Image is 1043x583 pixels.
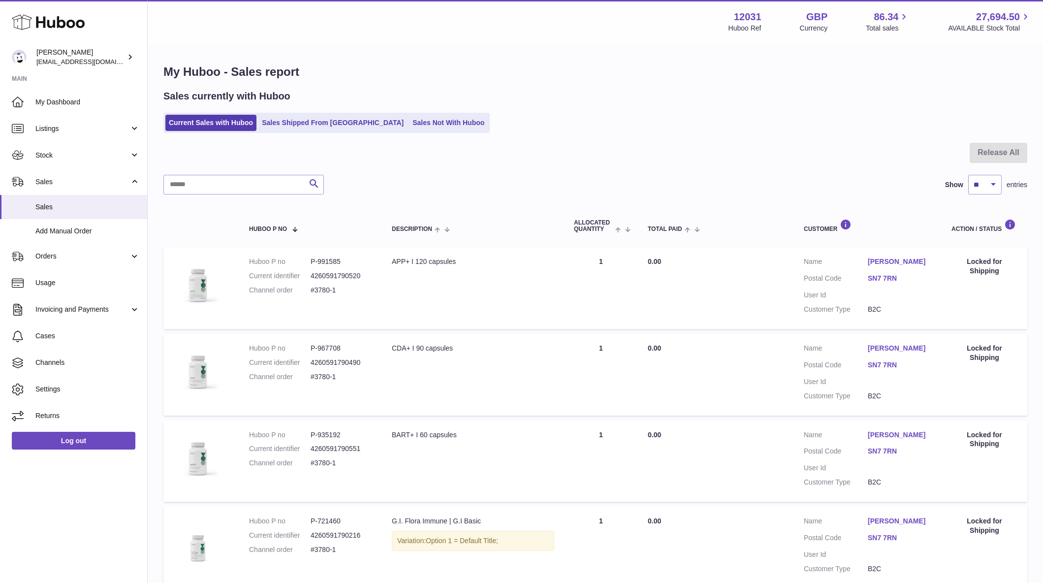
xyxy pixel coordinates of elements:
span: Settings [35,385,140,394]
dd: #3780-1 [311,545,372,554]
span: Add Manual Order [35,227,140,236]
a: Sales Shipped From [GEOGRAPHIC_DATA] [258,115,407,131]
dd: #3780-1 [311,458,372,468]
img: 120311718617736.jpg [173,257,222,306]
span: ALLOCATED Quantity [574,220,613,232]
dt: Customer Type [804,391,868,401]
span: Usage [35,278,140,288]
dt: Name [804,517,868,528]
dt: Channel order [249,458,311,468]
dt: Channel order [249,372,311,382]
a: SN7 7RN [868,447,932,456]
dd: P-967708 [311,344,372,353]
dt: User Id [804,377,868,387]
dt: Current identifier [249,444,311,453]
div: Locked for Shipping [951,257,1017,276]
img: 120311718619781.jpg [173,517,222,566]
dt: Current identifier [249,531,311,540]
strong: GBP [806,10,827,24]
a: Sales Not With Huboo [409,115,488,131]
dt: Postal Code [804,274,868,286]
label: Show [945,180,963,190]
dt: Current identifier [249,271,311,281]
div: Customer [804,219,932,232]
span: 0.00 [648,344,661,352]
img: admin@makewellforyou.com [12,50,27,65]
span: Returns [35,411,140,421]
span: Total sales [866,24,910,33]
dt: Name [804,344,868,356]
dt: Postal Code [804,447,868,458]
dd: 4260591790551 [311,444,372,453]
dd: B2C [868,564,932,574]
div: Variation: [392,531,554,551]
span: Channels [35,358,140,367]
div: Locked for Shipping [951,517,1017,535]
span: 0.00 [648,517,661,525]
a: SN7 7RN [868,274,932,283]
span: Listings [35,124,129,133]
img: 120311718618006.jpg [173,344,222,393]
dt: User Id [804,550,868,559]
span: 0.00 [648,431,661,439]
td: 1 [564,247,638,329]
a: 27,694.50 AVAILABLE Stock Total [948,10,1031,33]
dd: P-991585 [311,257,372,266]
dd: P-935192 [311,430,372,440]
dd: 4260591790216 [311,531,372,540]
span: Cases [35,331,140,341]
dt: Huboo P no [249,344,311,353]
span: [EMAIL_ADDRESS][DOMAIN_NAME] [36,58,145,65]
a: [PERSON_NAME] [868,517,932,526]
a: Current Sales with Huboo [165,115,256,131]
a: SN7 7RN [868,533,932,543]
td: 1 [564,421,638,502]
dd: 4260591790490 [311,358,372,367]
dt: Name [804,257,868,269]
div: [PERSON_NAME] [36,48,125,66]
span: Sales [35,177,129,187]
h1: My Huboo - Sales report [163,64,1027,80]
a: Log out [12,432,135,450]
span: 86.34 [874,10,898,24]
dt: Current identifier [249,358,311,367]
a: SN7 7RN [868,360,932,370]
div: Currency [800,24,828,33]
dt: Customer Type [804,564,868,574]
dd: B2C [868,391,932,401]
span: Stock [35,151,129,160]
span: Huboo P no [249,226,287,232]
div: G.I. Flora Immune | G.I Basic [392,517,554,526]
span: Sales [35,202,140,212]
dt: Huboo P no [249,517,311,526]
div: BART+ I 60 capsules [392,430,554,440]
dt: Postal Code [804,533,868,545]
dt: Channel order [249,286,311,295]
dd: 4260591790520 [311,271,372,281]
div: CDA+ I 90 capsules [392,344,554,353]
td: 1 [564,334,638,416]
dt: Customer Type [804,478,868,487]
dt: Customer Type [804,305,868,314]
strong: 12031 [734,10,761,24]
div: Huboo Ref [728,24,761,33]
img: 120311716305389.jpg [173,430,222,480]
div: Action / Status [951,219,1017,232]
span: Option 1 = Default Title; [426,537,498,545]
span: AVAILABLE Stock Total [948,24,1031,33]
span: My Dashboard [35,97,140,107]
span: 27,694.50 [976,10,1020,24]
dt: Postal Code [804,360,868,372]
dt: User Id [804,291,868,300]
dt: Huboo P no [249,257,311,266]
dt: Name [804,430,868,442]
dt: User Id [804,463,868,473]
dt: Huboo P no [249,430,311,440]
span: Invoicing and Payments [35,305,129,314]
span: Description [392,226,432,232]
dd: B2C [868,305,932,314]
span: 0.00 [648,258,661,265]
a: [PERSON_NAME] [868,257,932,266]
div: Locked for Shipping [951,430,1017,449]
dd: #3780-1 [311,286,372,295]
